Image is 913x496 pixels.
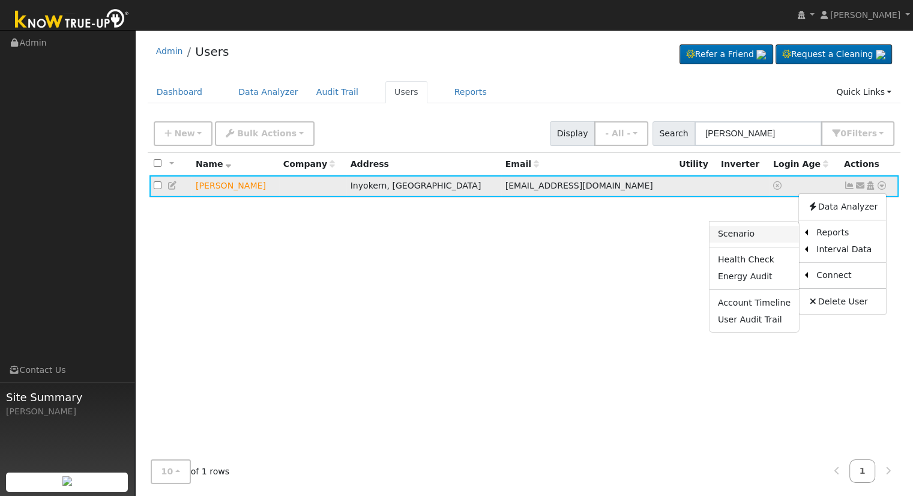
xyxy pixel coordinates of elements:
a: Data Analyzer [799,198,886,215]
a: Account Timeline Report [710,294,799,311]
a: Login As [865,181,876,190]
a: User Audit Trail [710,311,799,328]
a: 1 [849,459,876,483]
button: New [154,121,213,146]
span: [EMAIL_ADDRESS][DOMAIN_NAME] [505,181,653,190]
img: Know True-Up [9,7,135,34]
span: Days since last login [773,159,828,169]
a: Refer a Friend [679,44,773,65]
span: [PERSON_NAME] [830,10,900,20]
a: Delete User [799,293,886,310]
span: Company name [283,159,335,169]
a: Admin [156,46,183,56]
a: Connect [808,267,886,284]
a: Health Check Report [710,252,799,268]
img: retrieve [62,476,72,486]
span: Name [196,159,231,169]
input: Search [695,121,822,146]
a: Other actions [876,180,887,192]
a: Users [195,44,229,59]
td: Lead [191,175,279,198]
span: Display [550,121,595,146]
div: Address [351,158,497,171]
a: Scenario Report [710,226,799,243]
span: of 1 rows [151,459,230,484]
span: s [872,129,876,138]
div: Actions [844,158,894,171]
a: Energy Audit Report [710,268,799,285]
a: Dashboard [148,81,212,103]
img: retrieve [756,50,766,59]
span: 10 [161,467,173,476]
a: Audit Trail [307,81,367,103]
span: Search [652,121,695,146]
a: Edit User [167,181,178,190]
div: [PERSON_NAME] [6,405,128,418]
a: Users [385,81,427,103]
div: Utility [679,158,713,171]
span: Bulk Actions [237,129,297,138]
button: 10 [151,459,191,484]
span: New [174,129,194,138]
a: Reports [445,81,496,103]
span: Filter [846,129,877,138]
img: retrieve [876,50,885,59]
div: Inverter [721,158,765,171]
button: - All - [594,121,648,146]
a: Request a Cleaning [776,44,892,65]
a: Quick Links [827,81,900,103]
a: Interval Data [808,241,886,258]
a: No login access [773,181,784,190]
a: Reports [808,225,886,241]
td: Inyokern, [GEOGRAPHIC_DATA] [346,175,501,198]
button: 0Filters [821,121,894,146]
span: Email [505,159,539,169]
a: josevaldo1961@gmail.com [855,180,866,192]
button: Bulk Actions [215,121,314,146]
a: Data Analyzer [229,81,307,103]
a: Not connected [844,181,855,190]
span: Site Summary [6,389,128,405]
